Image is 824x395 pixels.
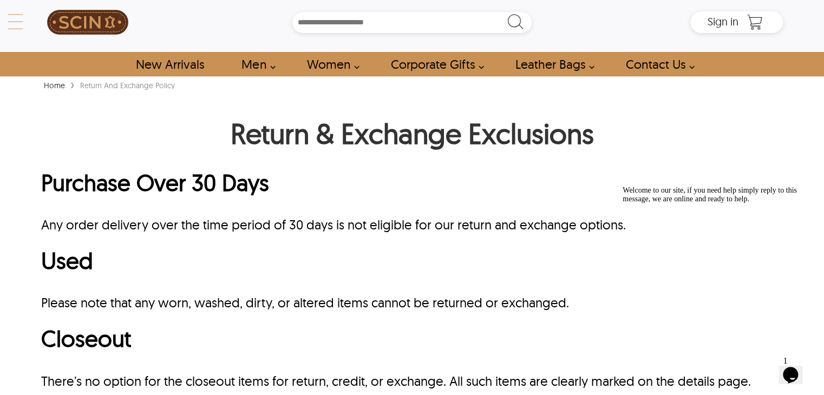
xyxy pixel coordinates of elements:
h2: Closeout [41,325,783,358]
h2: Purchase Over 30 Days [41,169,783,202]
a: Shop Leather Bags [503,52,600,76]
a: Shopping Cart [744,14,766,30]
div: Welcome to our site, if you need help simply reply to this message, we are online and ready to help. [4,4,199,22]
p: Please note that any worn, washed, dirty, or altered items cannot be returned or exchanged. [41,293,783,312]
a: shop men's leather jackets [229,52,281,76]
span: Welcome to our site, if you need help simply reply to this message, we are online and ready to help. [4,4,179,21]
a: Shop New Arrivals [123,52,216,76]
a: Shop Women Leather Jackets [294,52,365,76]
h2: Used [41,247,783,280]
span: Sign in [708,15,738,28]
span: › [70,75,75,94]
a: Home [41,81,68,90]
a: Shop Leather Corporate Gifts [378,52,490,76]
iframe: chat widget [618,182,813,346]
p: Any order delivery over the time period of 30 days is not eligible for our return and exchange op... [41,215,783,234]
iframe: chat widget [779,352,813,384]
a: Sign in [708,18,738,27]
div: Return and exchange Policy [77,80,178,91]
h1: Return & Exchange Exclusions [41,116,783,156]
p: There’s no option for the closeout items for return, credit, or exchange. All such items are clea... [41,371,783,391]
a: contact-us [613,52,701,76]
